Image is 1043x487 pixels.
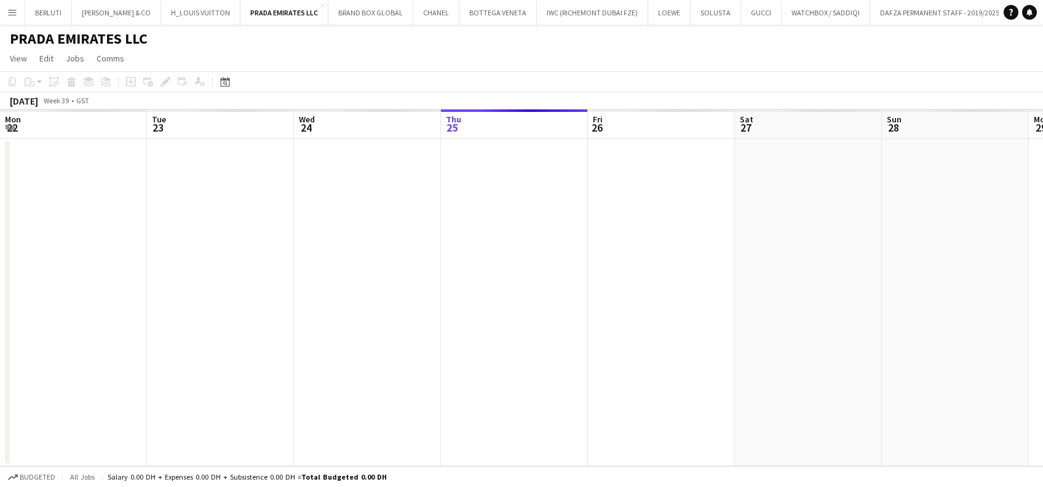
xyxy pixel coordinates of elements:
span: 25 [444,121,461,135]
h1: PRADA EMIRATES LLC [10,30,148,48]
button: CHANEL [413,1,459,25]
button: BERLUTI [25,1,72,25]
button: SOLUSTA [691,1,741,25]
span: Comms [97,53,124,64]
span: Wed [299,114,315,125]
button: WATCHBOX / SADDIQI [782,1,870,25]
span: Tue [152,114,166,125]
button: GUCCI [741,1,782,25]
span: Total Budgeted 0.00 DH [301,472,387,481]
span: Sun [887,114,902,125]
span: 22 [3,121,21,135]
div: Salary 0.00 DH + Expenses 0.00 DH + Subsistence 0.00 DH = [108,472,387,481]
button: [PERSON_NAME] & CO [72,1,161,25]
span: Budgeted [20,473,55,481]
a: Comms [92,50,129,66]
span: Week 39 [41,96,71,105]
button: Budgeted [6,470,57,484]
button: LOEWE [648,1,691,25]
span: 28 [885,121,902,135]
span: 26 [591,121,603,135]
span: 27 [738,121,753,135]
button: BOTTEGA VENETA [459,1,537,25]
span: 23 [150,121,166,135]
span: View [10,53,27,64]
span: Sat [740,114,753,125]
span: Edit [39,53,54,64]
button: H_LOUIS VUITTON [161,1,240,25]
span: Thu [446,114,461,125]
a: View [5,50,32,66]
span: Jobs [66,53,84,64]
button: BRAND BOX GLOBAL [328,1,413,25]
span: Fri [593,114,603,125]
button: IWC (RICHEMONT DUBAI FZE) [537,1,648,25]
div: [DATE] [10,95,38,107]
span: Mon [5,114,21,125]
span: 24 [297,121,315,135]
button: DAFZA PERMANENT STAFF - 2019/2025 [870,1,1010,25]
button: PRADA EMIRATES LLC [240,1,328,25]
a: Jobs [61,50,89,66]
a: Edit [34,50,58,66]
div: GST [76,96,89,105]
span: All jobs [68,472,97,481]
